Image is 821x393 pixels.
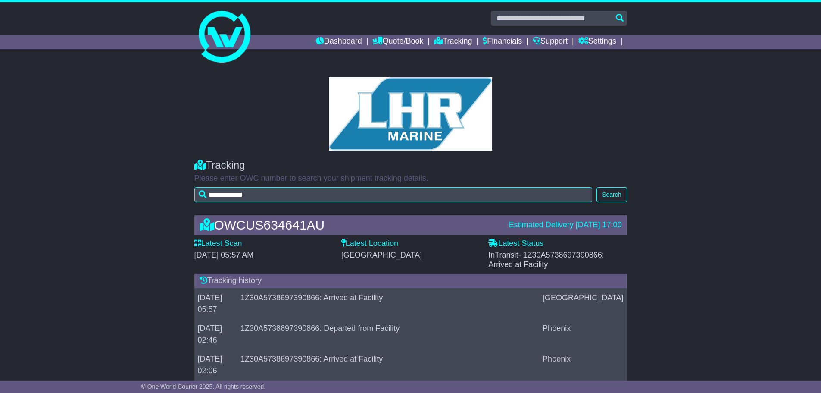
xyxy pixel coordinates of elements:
[488,239,543,248] label: Latest Status
[578,35,616,49] a: Settings
[341,239,398,248] label: Latest Location
[194,239,242,248] label: Latest Scan
[237,288,539,319] td: 1Z30A5738697390866: Arrived at Facility
[237,319,539,349] td: 1Z30A5738697390866: Departed from Facility
[194,319,237,349] td: [DATE] 02:46
[596,187,627,202] button: Search
[194,274,627,288] div: Tracking history
[539,288,627,319] td: [GEOGRAPHIC_DATA]
[141,383,266,390] span: © One World Courier 2025. All rights reserved.
[194,288,237,319] td: [DATE] 05:57
[372,35,423,49] a: Quote/Book
[194,159,627,172] div: Tracking
[539,319,627,349] td: Phoenix
[483,35,522,49] a: Financials
[316,35,362,49] a: Dashboard
[539,349,627,380] td: Phoenix
[488,251,604,269] span: InTransit
[194,349,237,380] td: [DATE] 02:06
[237,349,539,380] td: 1Z30A5738697390866: Arrived at Facility
[194,251,254,259] span: [DATE] 05:57 AM
[195,218,505,232] div: OWCUS634641AU
[341,251,422,259] span: [GEOGRAPHIC_DATA]
[194,174,627,183] p: Please enter OWC number to search your shipment tracking details.
[488,251,604,269] span: - 1Z30A5738697390866: Arrived at Facility
[533,35,568,49] a: Support
[329,77,493,151] img: GetCustomerLogo
[434,35,472,49] a: Tracking
[509,220,622,230] div: Estimated Delivery [DATE] 17:00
